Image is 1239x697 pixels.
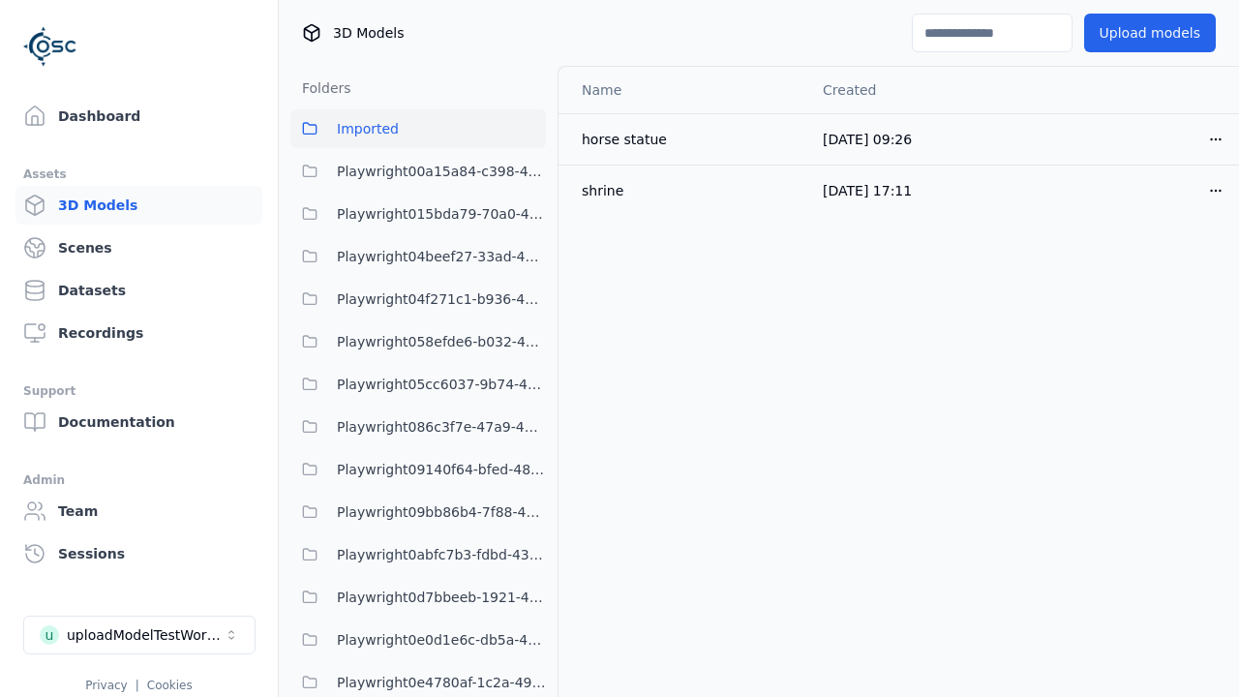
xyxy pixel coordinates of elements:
[23,469,255,492] div: Admin
[15,97,262,136] a: Dashboard
[67,625,224,645] div: uploadModelTestWorkspace
[337,373,546,396] span: Playwright05cc6037-9b74-4704-86c6-3ffabbdece83
[290,195,546,233] button: Playwright015bda79-70a0-409c-99cb-1511bab16c94
[23,616,256,654] button: Select a workspace
[333,23,404,43] span: 3D Models
[290,322,546,361] button: Playwright058efde6-b032-4363-91b7-49175d678812
[823,132,912,147] span: [DATE] 09:26
[290,237,546,276] button: Playwright04beef27-33ad-4b39-a7ba-e3ff045e7193
[290,535,546,574] button: Playwright0abfc7b3-fdbd-438a-9097-bdc709c88d01
[337,202,546,226] span: Playwright015bda79-70a0-409c-99cb-1511bab16c94
[290,493,546,531] button: Playwright09bb86b4-7f88-4a8f-8ea8-a4c9412c995e
[290,365,546,404] button: Playwright05cc6037-9b74-4704-86c6-3ffabbdece83
[23,19,77,74] img: Logo
[147,679,193,692] a: Cookies
[290,408,546,446] button: Playwright086c3f7e-47a9-4b40-930e-6daa73f464cc
[582,130,792,149] div: horse statue
[40,625,59,645] div: u
[15,534,262,573] a: Sessions
[290,621,546,659] button: Playwright0e0d1e6c-db5a-4244-b424-632341d2c1b4
[15,186,262,225] a: 3D Models
[15,271,262,310] a: Datasets
[290,152,546,191] button: Playwright00a15a84-c398-4ef4-9da8-38c036397b1e
[290,109,546,148] button: Imported
[15,228,262,267] a: Scenes
[337,671,546,694] span: Playwright0e4780af-1c2a-492e-901c-6880da17528a
[15,492,262,530] a: Team
[136,679,139,692] span: |
[290,280,546,318] button: Playwright04f271c1-b936-458c-b5f6-36ca6337f11a
[290,450,546,489] button: Playwright09140f64-bfed-4894-9ae1-f5b1e6c36039
[337,543,546,566] span: Playwright0abfc7b3-fdbd-438a-9097-bdc709c88d01
[337,245,546,268] span: Playwright04beef27-33ad-4b39-a7ba-e3ff045e7193
[337,160,546,183] span: Playwright00a15a84-c398-4ef4-9da8-38c036397b1e
[290,78,351,98] h3: Folders
[823,183,912,198] span: [DATE] 17:11
[15,314,262,352] a: Recordings
[337,330,546,353] span: Playwright058efde6-b032-4363-91b7-49175d678812
[337,586,546,609] span: Playwright0d7bbeeb-1921-41c6-b931-af810e4ce19a
[23,379,255,403] div: Support
[23,163,255,186] div: Assets
[337,117,399,140] span: Imported
[337,500,546,524] span: Playwright09bb86b4-7f88-4a8f-8ea8-a4c9412c995e
[559,67,807,113] th: Name
[1084,14,1216,52] button: Upload models
[337,415,546,439] span: Playwright086c3f7e-47a9-4b40-930e-6daa73f464cc
[337,628,546,652] span: Playwright0e0d1e6c-db5a-4244-b424-632341d2c1b4
[85,679,127,692] a: Privacy
[337,288,546,311] span: Playwright04f271c1-b936-458c-b5f6-36ca6337f11a
[582,181,792,200] div: shrine
[337,458,546,481] span: Playwright09140f64-bfed-4894-9ae1-f5b1e6c36039
[290,578,546,617] button: Playwright0d7bbeeb-1921-41c6-b931-af810e4ce19a
[807,67,1023,113] th: Created
[15,403,262,441] a: Documentation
